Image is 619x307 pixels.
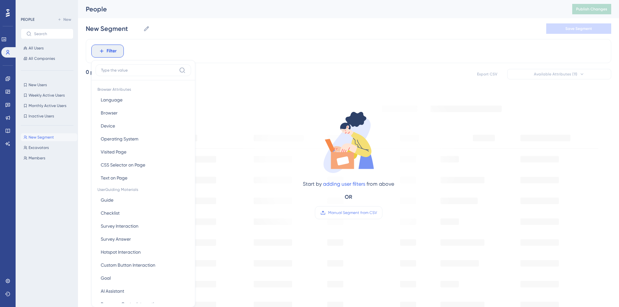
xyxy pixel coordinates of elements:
[29,93,65,98] span: Weekly Active Users
[101,135,138,143] span: Operating System
[345,193,352,201] div: OR
[101,235,131,243] span: Survey Answer
[101,122,115,130] span: Device
[96,93,191,106] button: Language
[96,84,191,93] span: Browser Attributes
[96,132,191,145] button: Operating System
[101,161,145,169] span: CSS Selector on Page
[96,272,191,285] button: Goal
[21,44,73,52] button: All Users
[29,113,54,119] span: Inactive Users
[86,5,556,14] div: People
[21,81,73,89] button: New Users
[21,112,73,120] button: Inactive Users
[21,17,34,22] div: PEOPLE
[21,144,77,152] button: Excavators
[21,154,77,162] button: Members
[86,68,107,76] div: 0 people
[96,158,191,171] button: CSS Selector on Page
[21,55,73,62] button: All Companies
[101,196,113,204] span: Guide
[96,259,191,272] button: Custom Button Interaction
[565,26,592,31] span: Save Segment
[29,155,45,161] span: Members
[101,96,123,104] span: Language
[303,180,394,188] div: Start by from above
[96,119,191,132] button: Device
[96,145,191,158] button: Visited Page
[101,148,126,156] span: Visited Page
[29,82,47,87] span: New Users
[21,102,73,110] button: Monthly Active Users
[101,109,118,117] span: Browser
[534,72,577,77] span: Available Attributes (11)
[471,69,503,79] button: Export CSV
[477,72,497,77] span: Export CSV
[323,181,365,187] a: adding user filters
[328,210,377,215] span: Manual Segment from CSV
[29,46,44,51] span: All Users
[576,7,607,12] span: Publish Changes
[91,45,124,58] button: Filter
[507,69,611,79] button: Available Attributes (11)
[34,32,68,36] input: Search
[96,106,191,119] button: Browser
[101,248,141,256] span: Hotspot Interaction
[96,184,191,194] span: UserGuiding Materials
[86,24,141,33] input: Segment Name
[21,91,73,99] button: Weekly Active Users
[546,23,611,34] button: Save Segment
[572,4,611,14] button: Publish Changes
[29,103,66,108] span: Monthly Active Users
[101,287,124,295] span: AI Assistant
[96,194,191,207] button: Guide
[101,209,120,217] span: Checklist
[29,145,49,150] span: Excavators
[101,68,176,73] input: Type the value
[96,233,191,246] button: Survey Answer
[101,261,155,269] span: Custom Button Interaction
[101,174,127,182] span: Text on Page
[107,47,117,55] span: Filter
[55,16,73,23] button: New
[96,220,191,233] button: Survey Interaction
[101,274,111,282] span: Goal
[96,285,191,298] button: AI Assistant
[63,17,71,22] span: New
[96,207,191,220] button: Checklist
[29,135,54,140] span: New Segment
[21,133,77,141] button: New Segment
[101,222,138,230] span: Survey Interaction
[96,171,191,184] button: Text on Page
[96,246,191,259] button: Hotspot Interaction
[29,56,55,61] span: All Companies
